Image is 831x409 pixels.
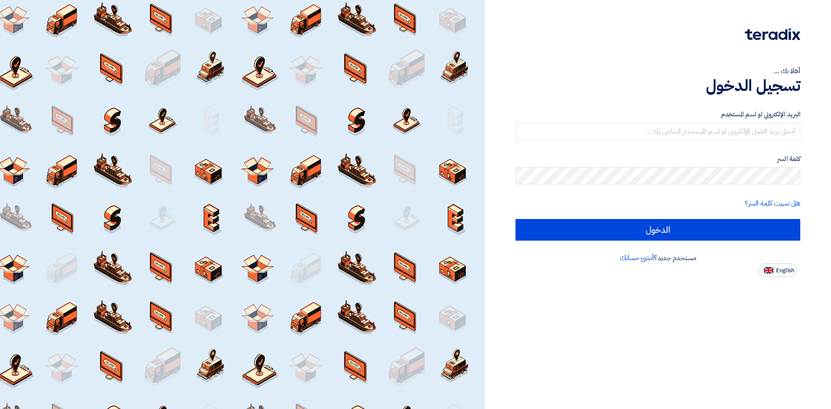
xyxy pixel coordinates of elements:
a: أنشئ حسابك [620,253,654,263]
label: كلمة السر [515,154,800,164]
button: English [759,263,797,277]
div: أهلا بك ... [515,66,800,76]
img: Teradix logo [745,28,800,40]
h1: تسجيل الدخول [515,76,800,95]
label: البريد الإلكتروني او اسم المستخدم [515,109,800,119]
img: en-US.png [764,267,773,274]
input: الدخول [515,219,800,241]
input: أدخل بريد العمل الإلكتروني او اسم المستخدم الخاص بك ... [515,123,800,140]
span: English [776,267,794,274]
div: مستخدم جديد؟ [515,253,800,263]
a: هل نسيت كلمة السر؟ [745,198,800,209]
